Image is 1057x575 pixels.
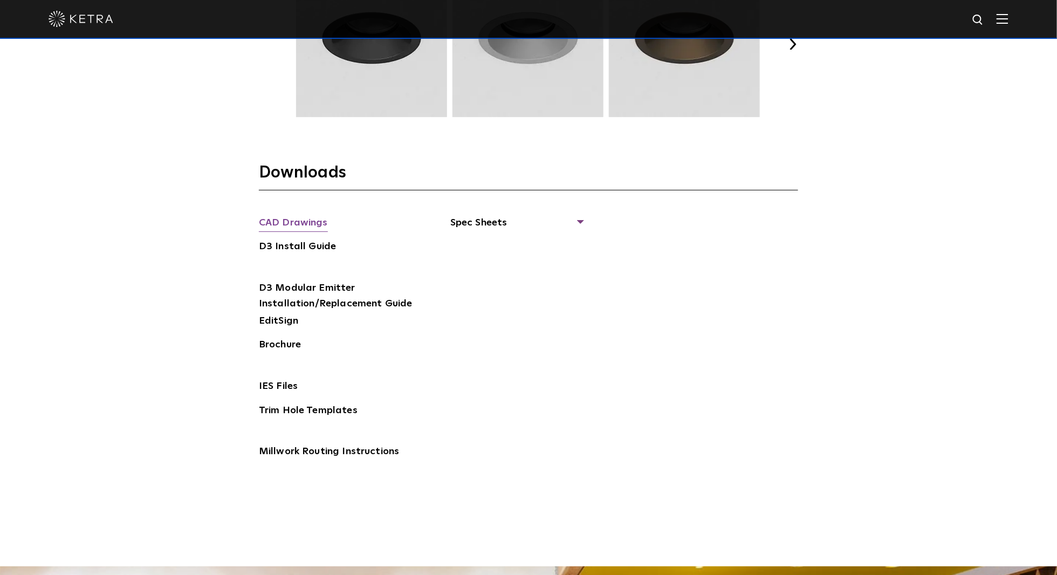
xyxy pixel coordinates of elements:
a: D3 Install Guide [259,239,336,256]
span: Spec Sheets [450,215,582,239]
button: Next [787,39,798,50]
a: Sign [279,313,299,331]
h3: Downloads [259,162,798,190]
a: D3 Modular Emitter Installation/Replacement Guide [259,280,421,313]
a: IES Files [259,379,298,396]
img: ketra-logo-2019-white [49,11,113,27]
a: Millwork Routing Instructions [259,444,399,461]
a: Trim Hole Templates [259,403,358,420]
img: Hamburger%20Nav.svg [997,13,1008,24]
a: CAD Drawings [259,215,328,232]
a: Edit [259,313,279,331]
a: Brochure [259,337,301,354]
img: search icon [972,13,985,27]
